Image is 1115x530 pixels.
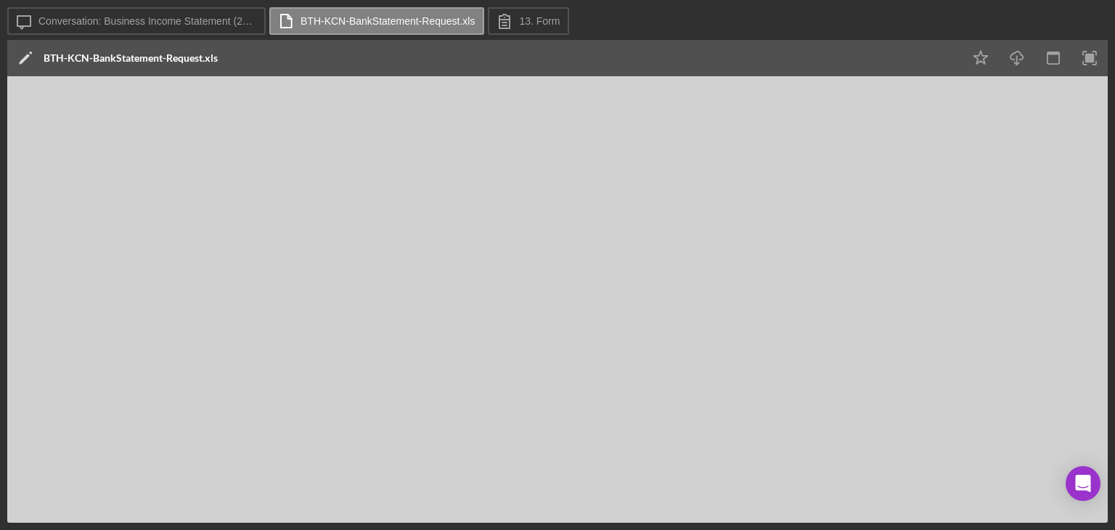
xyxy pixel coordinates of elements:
[1066,466,1100,501] div: Open Intercom Messenger
[38,15,256,27] label: Conversation: Business Income Statement (2yrs) (Neasel C.)
[7,7,266,35] button: Conversation: Business Income Statement (2yrs) (Neasel C.)
[301,15,475,27] label: BTH-KCN-BankStatement-Request.xls
[488,7,569,35] button: 13. Form
[269,7,484,35] button: BTH-KCN-BankStatement-Request.xls
[44,52,218,64] div: BTH-KCN-BankStatement-Request.xls
[519,15,560,27] label: 13. Form
[7,76,1108,523] iframe: Document Preview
